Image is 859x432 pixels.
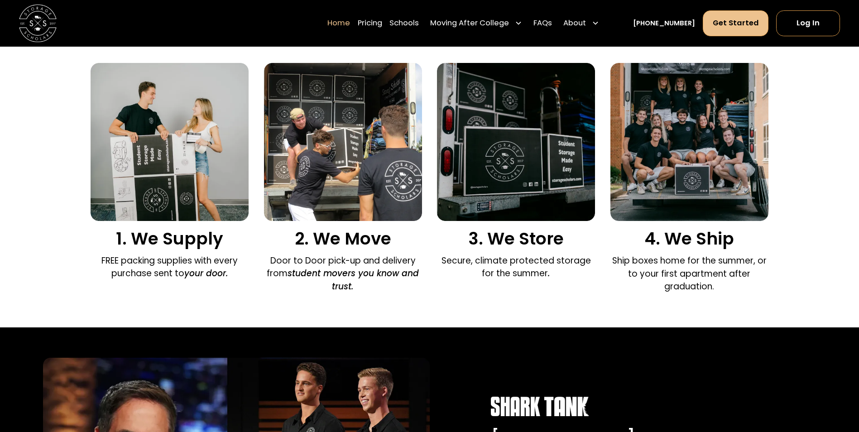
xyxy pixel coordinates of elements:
[703,11,769,36] a: Get Started
[610,63,768,221] img: We ship your belongings.
[91,254,249,280] p: FREE packing supplies with every purchase sent to
[19,5,57,42] img: Storage Scholars main logo
[184,267,228,279] em: your door.
[560,10,603,37] div: About
[288,267,419,292] em: student movers you know and trust.
[264,254,422,293] p: Door to Door pick-up and delivery from
[327,10,350,37] a: Home
[91,229,249,249] h3: 1. We Supply
[437,229,595,249] h3: 3. We Store
[610,254,768,293] p: Ship boxes home for the summer, or to your first apartment after graduation.
[358,10,382,37] a: Pricing
[427,10,526,37] div: Moving After College
[264,63,422,221] img: Door to door pick and delivery.
[264,229,422,249] h3: 2. We Move
[563,18,586,29] div: About
[491,397,589,416] img: Shark Tank white logo.
[610,229,768,249] h3: 4. We Ship
[437,63,595,221] img: We store your boxes.
[548,267,550,279] em: .
[19,5,57,42] a: home
[91,63,249,221] img: We supply packing materials.
[430,18,509,29] div: Moving After College
[633,19,695,29] a: [PHONE_NUMBER]
[776,11,840,36] a: Log In
[389,10,419,37] a: Schools
[437,254,595,280] p: Secure, climate protected storage for the summer
[533,10,552,37] a: FAQs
